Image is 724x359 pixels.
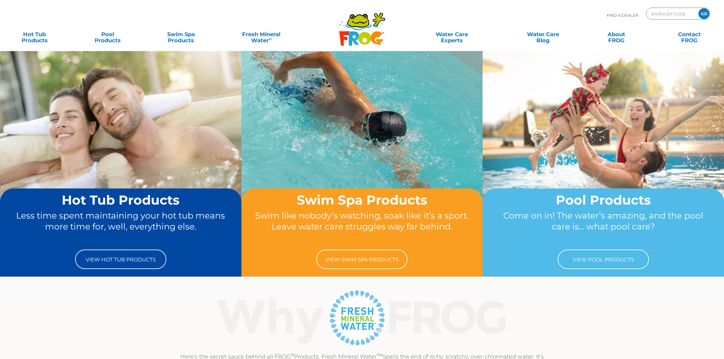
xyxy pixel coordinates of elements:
[6,28,63,40] a: Hot TubProducts
[494,210,712,243] p: Come on in! The water’s amazing, and the pool care is… what pool care?
[406,28,498,40] a: Water CareExperts
[651,9,692,18] input: Zip Code Form
[316,250,407,269] a: View Swim Spa Products
[241,51,483,231] img: home-banner-swim-spa-short
[377,352,383,357] sup: ®∞
[558,250,649,269] a: View Pool Products
[153,28,210,40] a: Swim SpaProducts
[514,28,571,40] a: Water CareBlog
[483,51,724,231] img: home-banner-pool-short
[253,210,471,243] p: Swim like nobody’s watching, soak like it’s a sport. Leave water care struggles way far behind.
[79,28,136,40] a: PoolProducts
[12,210,230,243] p: Less time spent maintaining your hot tub means more time for, well, everything else.
[269,36,272,41] sup: ∞
[12,193,230,207] h2: Hot Tub Products
[205,287,519,348] img: Why Frog
[661,28,718,40] a: ContactFROG
[253,193,471,207] h2: Swim Spa Products
[494,193,712,207] h2: Pool Products
[607,8,638,23] p: Find A Dealer
[291,352,294,357] sup: ®
[226,28,297,40] a: Fresh MineralWater∞
[698,8,709,19] input: GO
[75,250,166,269] a: View Hot Tub Products
[588,28,645,40] a: AboutFROG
